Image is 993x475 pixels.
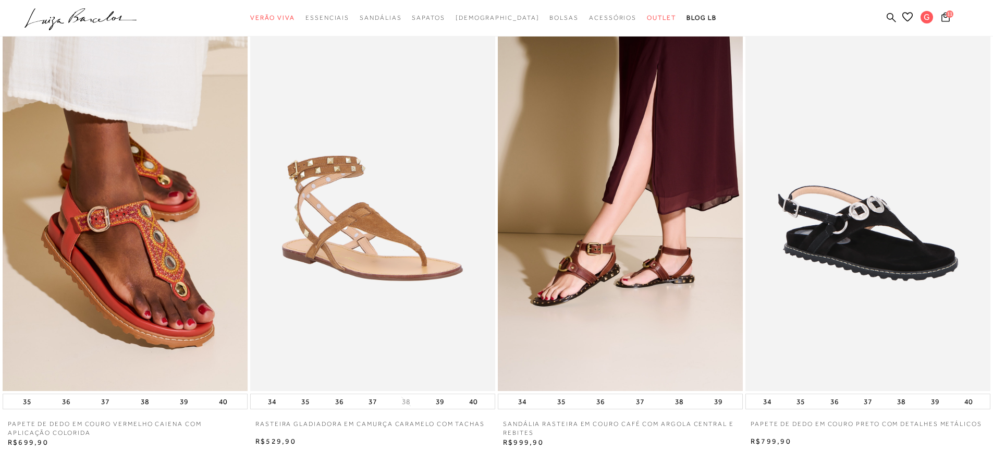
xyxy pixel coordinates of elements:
[305,14,349,21] span: Essenciais
[760,394,775,409] button: 34
[793,394,808,409] button: 35
[138,394,152,409] button: 38
[456,14,540,21] span: [DEMOGRAPHIC_DATA]
[498,23,743,391] img: SANDÁLIA RASTEIRA EM COURO CAFÉ COM ARGOLA CENTRAL E REBITES
[216,394,230,409] button: 40
[745,23,990,391] img: PAPETE DE DEDO EM COURO PRETO COM DETALHES METÁLICOS
[503,438,544,446] span: R$999,90
[916,10,938,27] button: G
[255,437,296,445] span: R$529,90
[456,8,540,28] a: noSubCategoriesText
[365,394,380,409] button: 37
[332,394,347,409] button: 36
[827,394,842,409] button: 36
[589,14,636,21] span: Acessórios
[466,394,481,409] button: 40
[250,23,495,391] img: RASTEIRA GLADIADORA EM CAMURÇA CARAMELO COM TACHAS
[8,438,48,446] span: R$699,90
[360,14,401,21] span: Sandálias
[672,394,686,409] button: 38
[554,394,569,409] button: 35
[938,11,953,26] button: 11
[921,11,933,23] span: G
[305,8,349,28] a: categoryNavScreenReaderText
[3,420,248,437] a: PAPETE DE DEDO EM COURO VERMELHO CAIENA COM APLICAÇÃO COLORIDA
[20,394,34,409] button: 35
[686,8,717,28] a: BLOG LB
[399,397,413,407] button: 38
[59,394,73,409] button: 36
[946,10,953,17] span: 11
[433,394,447,409] button: 39
[250,420,490,436] a: RASTEIRA GLADIADORA EM CAMURÇA CARAMELO COM TACHAS
[711,394,726,409] button: 39
[686,14,717,21] span: BLOG LB
[298,394,313,409] button: 35
[894,394,909,409] button: 38
[928,394,942,409] button: 39
[633,394,647,409] button: 37
[515,394,530,409] button: 34
[593,394,608,409] button: 36
[177,394,191,409] button: 39
[250,8,295,28] a: categoryNavScreenReaderText
[961,394,976,409] button: 40
[98,394,113,409] button: 37
[498,420,743,437] a: SANDÁLIA RASTEIRA EM COURO CAFÉ COM ARGOLA CENTRAL E REBITES
[647,14,676,21] span: Outlet
[360,8,401,28] a: categoryNavScreenReaderText
[3,23,248,391] img: PAPETE DE DEDO EM COURO VERMELHO CAIENA COM APLICAÇÃO COLORIDA
[412,14,445,21] span: Sapatos
[265,394,279,409] button: 34
[647,8,676,28] a: categoryNavScreenReaderText
[589,8,636,28] a: categoryNavScreenReaderText
[412,8,445,28] a: categoryNavScreenReaderText
[549,14,579,21] span: Bolsas
[861,394,875,409] button: 37
[549,8,579,28] a: categoryNavScreenReaderText
[751,437,791,445] span: R$799,90
[745,420,987,436] a: PAPETE DE DEDO EM COURO PRETO COM DETALHES METÁLICOS
[250,14,295,21] span: Verão Viva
